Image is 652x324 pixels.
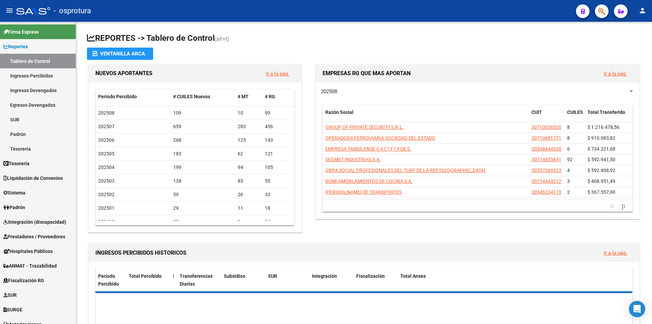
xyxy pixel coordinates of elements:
datatable-header-cell: CUIT [529,105,564,127]
datatable-header-cell: CUILES [564,105,585,127]
span: CUILES [567,109,583,115]
span: Sistema [3,189,25,197]
span: 202504 [98,165,114,170]
span: 30714443212 [531,178,561,184]
button: Ir a la pág. [598,246,633,259]
span: Total Anses [400,273,426,279]
datatable-header-cell: Total Percibido [126,269,170,291]
datatable-header-cell: Integración [309,269,354,291]
span: 8 [567,135,570,141]
span: Prestadores / Proveedores [3,233,65,240]
div: 94 [238,164,259,171]
span: Total Percibido [129,273,162,279]
span: 30707269223 [531,168,561,173]
datatable-header-cell: Razón Social [323,105,529,127]
div: 203 [238,123,259,131]
div: 10 [238,109,259,117]
mat-icon: menu [5,6,14,15]
a: go to next page [619,202,628,210]
datatable-header-cell: Transferencias Diarias [177,269,221,291]
div: 105 [265,164,287,171]
span: 202502 [98,192,114,197]
div: 268 [173,136,233,144]
span: 3 [567,178,570,184]
span: 30546234173 [531,189,561,195]
span: Razón Social [325,109,354,115]
a: Ir a la pág. [604,250,627,256]
span: Tesorería [3,160,30,167]
div: 29 [173,204,233,212]
span: 2 [567,189,570,195]
span: EMPRESA TANDILENSE S A C I F I Y DE S. [325,146,411,152]
span: GROUP OF PRIVATE SECURITY S.R.L. [325,124,404,130]
span: ROMI AMOBLAMIENTOS DE COCINA S.A. [325,178,413,184]
div: 109 [173,109,233,117]
span: $ 592.408,92 [587,168,615,173]
span: $ 1.216.478,56 [587,124,619,130]
div: 83 [238,177,259,185]
span: 202508 [321,88,337,95]
div: 138 [173,177,233,185]
span: Transferencias Diarias [180,273,213,287]
span: OBRA SOCIAL PROFESIONALES DEL TURF DE LA REP.[GEOGRAPHIC_DATA] [325,168,485,173]
span: Padrón [3,204,25,211]
div: 26 [238,191,259,199]
span: 202501 [98,205,114,211]
span: $ 367.557,90 [587,189,615,195]
datatable-header-cell: Total Transferido [585,105,632,127]
span: Total Transferido [587,109,625,115]
span: - osprotura [54,3,91,18]
span: NUEVOS APORTANTES [95,70,152,76]
span: $ 408.951,49 [587,178,615,184]
span: $ 734.221,68 [587,146,615,152]
span: Liquidación de Convenios [3,174,63,182]
span: SURGE [3,306,22,313]
a: Ir a la pág. [266,71,289,77]
span: EMPRESAS RG QUE MAS APORTAN [323,70,411,76]
span: 202507 [98,124,114,129]
span: (alt+t) [215,36,229,42]
span: # CUILES Nuevos [173,94,210,99]
span: Período Percibido [98,273,119,287]
span: 92 [567,157,573,162]
span: 202506 [98,137,114,143]
span: CUIT [531,109,542,115]
span: 202412 [98,219,114,224]
div: 33 [265,191,287,199]
a: Ir a la pág. [604,71,627,77]
div: 59 [173,191,233,199]
div: 121 [265,150,287,158]
datatable-header-cell: Subsidios [221,269,265,291]
button: Ir a la pág. [598,67,633,80]
datatable-header-cell: Período Percibido [95,89,170,104]
span: 30710681771 [531,135,561,141]
span: $ 592.941,50 [587,157,615,162]
div: 3 [238,218,259,226]
datatable-header-cell: Total Anses [398,269,627,291]
span: 202505 [98,151,114,156]
datatable-header-cell: SUR [265,269,309,291]
span: 4 [567,168,570,173]
span: Integración (discapacidad) [3,218,66,226]
div: 125 [238,136,259,144]
span: OPERADORA FERROVIARIA SOCIEDAD DEL ESTADO [325,135,435,141]
span: INGRESOS PERCIBIDOS HISTORICOS [95,250,186,256]
div: 11 [238,204,259,212]
span: 30710636520 [531,124,561,130]
span: Fiscalización RG [3,277,44,284]
span: Período Percibido [98,94,137,99]
div: 143 [265,136,287,144]
datatable-header-cell: | [170,269,177,291]
datatable-header-cell: # CUILES Nuevos [170,89,235,104]
datatable-header-cell: # RG [262,89,289,104]
span: 202508 [98,110,114,116]
h1: REPORTES -> Tablero de Control [87,33,641,45]
span: Firma Express [3,28,39,36]
button: Ventanilla ARCA [87,48,153,60]
span: # RG [265,94,275,99]
span: | [173,273,174,279]
span: Integración [312,273,337,279]
span: 30714835641 [531,157,561,162]
span: 202503 [98,178,114,184]
a: go to previous page [607,202,617,210]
